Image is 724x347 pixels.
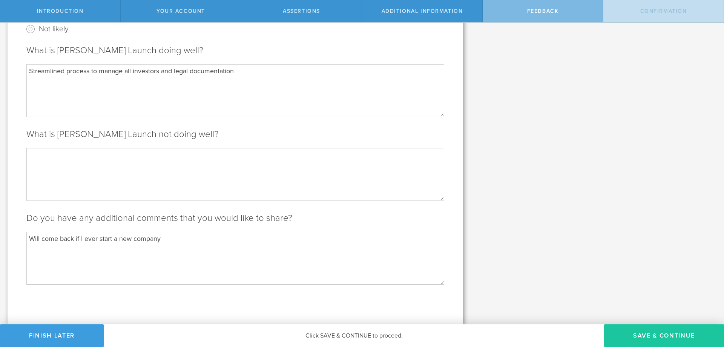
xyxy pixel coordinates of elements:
[640,8,687,14] span: Confirmation
[26,128,444,140] p: What is [PERSON_NAME] Launch not doing well?
[39,23,69,34] label: Not likely
[26,212,444,224] p: Do you have any additional comments that you would like to share?
[37,8,84,14] span: Introduction
[604,324,724,347] button: Save & Continue
[527,8,559,14] span: Feedback
[26,45,444,57] p: What is [PERSON_NAME] Launch doing well?
[382,8,463,14] span: Additional Information
[104,324,604,347] div: Click SAVE & CONTINUE to proceed.
[283,8,320,14] span: Assertions
[156,8,205,14] span: Your Account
